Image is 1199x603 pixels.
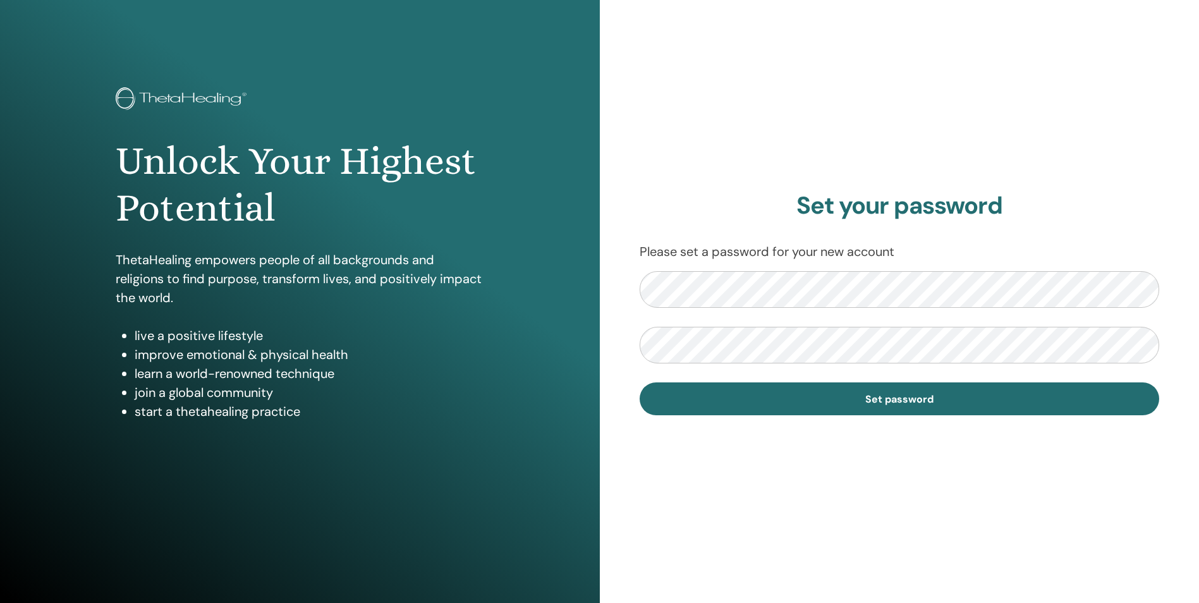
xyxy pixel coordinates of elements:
p: ThetaHealing empowers people of all backgrounds and religions to find purpose, transform lives, a... [116,250,484,307]
li: improve emotional & physical health [135,345,484,364]
span: Set password [865,393,934,406]
li: learn a world-renowned technique [135,364,484,383]
button: Set password [640,382,1160,415]
p: Please set a password for your new account [640,242,1160,261]
li: start a thetahealing practice [135,402,484,421]
li: live a positive lifestyle [135,326,484,345]
h1: Unlock Your Highest Potential [116,138,484,232]
li: join a global community [135,383,484,402]
h2: Set your password [640,192,1160,221]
